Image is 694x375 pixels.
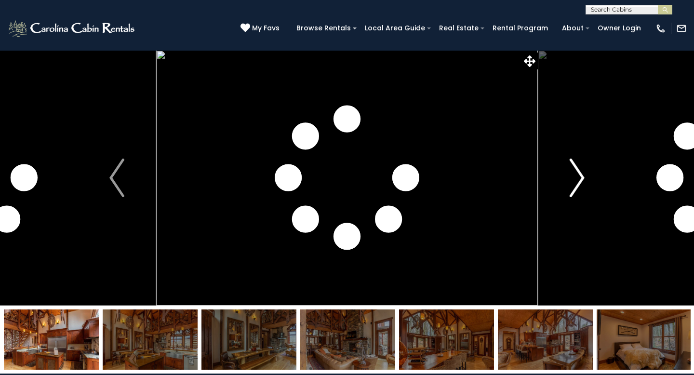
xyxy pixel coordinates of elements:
a: Real Estate [434,21,483,36]
img: 168963779 [103,309,198,370]
span: My Favs [252,23,280,33]
a: My Favs [240,23,282,34]
a: Owner Login [593,21,646,36]
img: 168963784 [498,309,593,370]
img: 168963780 [201,309,296,370]
img: 168963778 [4,309,99,370]
button: Next [538,50,616,306]
img: 168963785 [597,309,692,370]
img: 168963783 [399,309,494,370]
img: White-1-2.png [7,19,137,38]
img: arrow [109,159,124,197]
a: Rental Program [488,21,553,36]
a: About [557,21,588,36]
img: mail-regular-white.png [676,23,687,34]
img: arrow [570,159,584,197]
button: Previous [78,50,156,306]
a: Browse Rentals [292,21,356,36]
a: Local Area Guide [360,21,430,36]
img: 168963781 [300,309,395,370]
img: phone-regular-white.png [655,23,666,34]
